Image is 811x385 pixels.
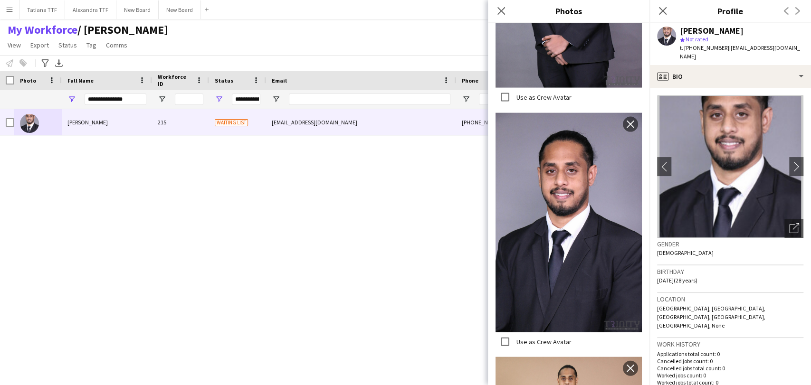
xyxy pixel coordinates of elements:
a: View [4,39,25,51]
span: Export [30,41,49,49]
h3: Profile [649,5,811,17]
span: [GEOGRAPHIC_DATA], [GEOGRAPHIC_DATA], [GEOGRAPHIC_DATA], [GEOGRAPHIC_DATA], [GEOGRAPHIC_DATA], None [657,305,765,329]
span: TATIANA [77,23,168,37]
h3: Birthday [657,267,803,276]
span: | [EMAIL_ADDRESS][DOMAIN_NAME] [680,44,800,60]
span: Phone [462,77,478,84]
div: [PHONE_NUMBER] [456,109,578,135]
app-action-btn: Export XLSX [53,57,65,69]
h3: Location [657,295,803,303]
a: Tag [83,39,100,51]
img: Crew photo 1111639 [496,113,642,332]
span: Photo [20,77,36,84]
span: Email [272,77,287,84]
h3: Work history [657,340,803,348]
input: Phone Filter Input [479,94,572,105]
div: Open photos pop-in [784,219,803,238]
div: 215 [152,109,209,135]
span: [PERSON_NAME] [67,119,108,126]
span: Status [215,77,233,84]
input: Email Filter Input [289,94,450,105]
p: Worked jobs count: 0 [657,372,803,379]
a: Comms [102,39,131,51]
div: Bio [649,65,811,88]
span: Status [58,41,77,49]
button: Alexandra TTF [65,0,116,19]
input: Full Name Filter Input [85,94,146,105]
app-action-btn: Advanced filters [39,57,51,69]
button: New Board [159,0,201,19]
span: Full Name [67,77,94,84]
label: Use as Crew Avatar [515,93,572,102]
button: Open Filter Menu [158,95,166,103]
span: [DEMOGRAPHIC_DATA] [657,249,714,256]
h3: Gender [657,240,803,248]
a: Export [27,39,53,51]
p: Cancelled jobs count: 0 [657,357,803,365]
img: Mohammed Jassim [20,114,39,133]
p: Applications total count: 0 [657,350,803,357]
img: Crew avatar or photo [657,95,803,238]
a: My Workforce [8,23,77,37]
button: New Board [116,0,159,19]
span: Tag [86,41,96,49]
button: Open Filter Menu [215,95,223,103]
button: Open Filter Menu [272,95,280,103]
span: [DATE] (28 years) [657,277,697,284]
label: Use as Crew Avatar [515,337,572,346]
button: Tatiana TTF [19,0,65,19]
div: [PERSON_NAME] [680,27,744,35]
div: [EMAIL_ADDRESS][DOMAIN_NAME] [266,109,456,135]
span: Workforce ID [158,73,192,87]
input: Workforce ID Filter Input [175,94,203,105]
span: View [8,41,21,49]
span: Not rated [686,36,708,43]
button: Open Filter Menu [462,95,470,103]
button: Open Filter Menu [67,95,76,103]
a: Status [55,39,81,51]
span: Comms [106,41,127,49]
span: t. [PHONE_NUMBER] [680,44,729,51]
p: Cancelled jobs total count: 0 [657,365,803,372]
h3: Photos [488,5,649,17]
span: Waiting list [215,119,248,126]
